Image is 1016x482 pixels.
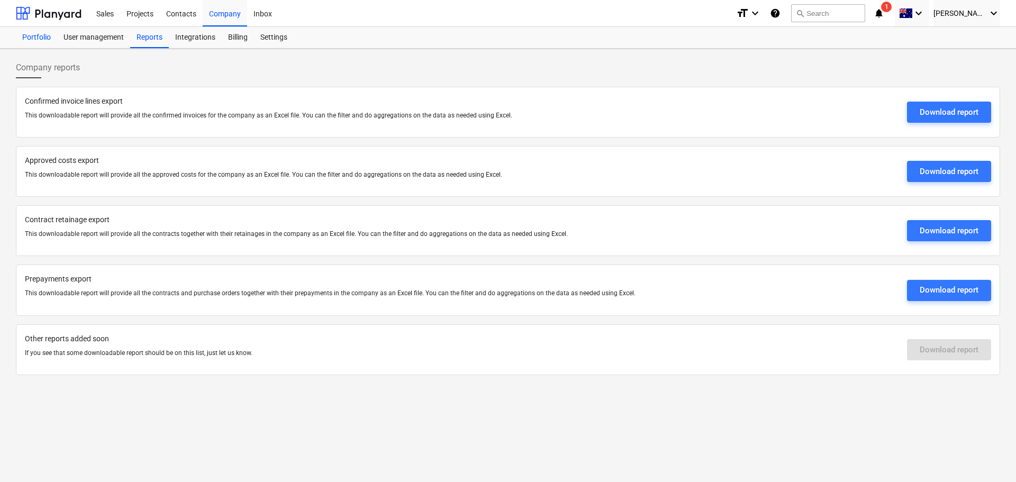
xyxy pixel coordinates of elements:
p: Other reports added soon [25,333,899,344]
i: keyboard_arrow_down [987,7,1000,20]
a: Integrations [169,27,222,48]
a: Billing [222,27,254,48]
i: format_size [736,7,749,20]
p: This downloadable report will provide all the confirmed invoices for the company as an Excel file... [25,111,899,120]
span: Company reports [16,61,80,74]
iframe: Chat Widget [963,431,1016,482]
span: search [796,9,804,17]
p: Contract retainage export [25,214,899,225]
div: Download report [920,165,978,178]
i: keyboard_arrow_down [912,7,925,20]
a: Settings [254,27,294,48]
button: Download report [907,280,991,301]
button: Search [791,4,865,22]
a: User management [57,27,130,48]
span: 1 [881,2,892,12]
p: If you see that some downloadable report should be on this list, just let us know. [25,349,899,358]
p: Approved costs export [25,155,899,166]
p: This downloadable report will provide all the contracts together with their retainages in the com... [25,230,899,239]
p: This downloadable report will provide all the contracts and purchase orders together with their p... [25,289,899,298]
button: Download report [907,220,991,241]
p: Confirmed invoice lines export [25,96,899,107]
div: Download report [920,283,978,297]
span: [PERSON_NAME] [933,9,986,17]
p: Prepayments export [25,274,899,285]
p: This downloadable report will provide all the approved costs for the company as an Excel file. Yo... [25,170,899,179]
a: Reports [130,27,169,48]
a: Portfolio [16,27,57,48]
button: Download report [907,102,991,123]
i: notifications [874,7,884,20]
div: Download report [920,105,978,119]
i: keyboard_arrow_down [749,7,761,20]
i: Knowledge base [770,7,781,20]
button: Download report [907,161,991,182]
div: Download report [920,224,978,238]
